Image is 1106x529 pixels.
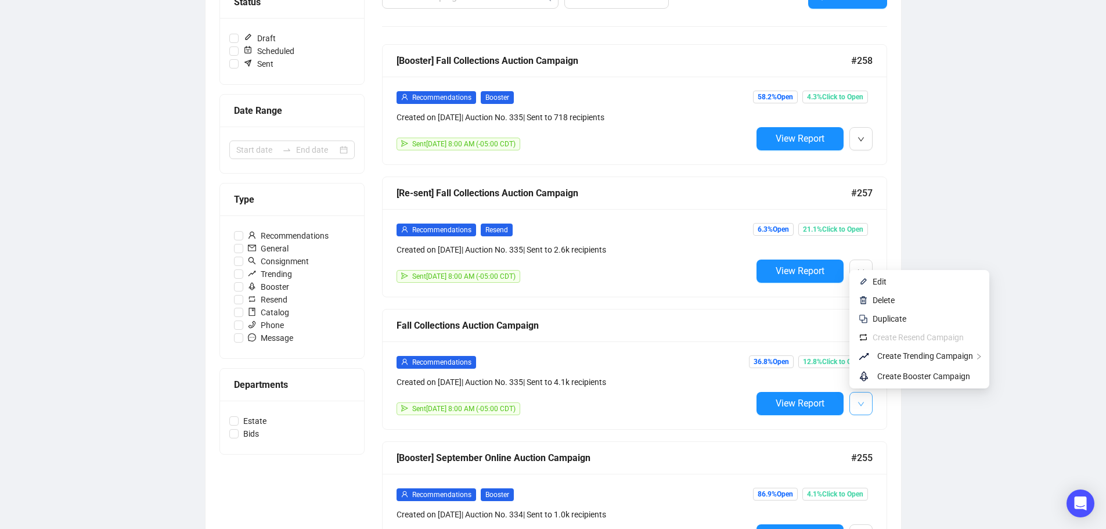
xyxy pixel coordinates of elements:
[397,508,752,521] div: Created on [DATE] | Auction No. 334 | Sent to 1.0k recipients
[859,333,868,342] img: retweet.svg
[412,272,516,280] span: Sent [DATE] 8:00 AM (-05:00 CDT)
[397,53,851,68] div: [Booster] Fall Collections Auction Campaign
[397,243,752,256] div: Created on [DATE] | Auction No. 335 | Sent to 2.6k recipients
[401,226,408,233] span: user
[412,93,471,102] span: Recommendations
[859,277,868,286] img: svg+xml;base64,PHN2ZyB4bWxucz0iaHR0cDovL3d3dy53My5vcmcvMjAwMC9zdmciIHhtbG5zOnhsaW5rPSJodHRwOi8vd3...
[873,296,895,305] span: Delete
[243,319,289,332] span: Phone
[248,308,256,316] span: book
[858,136,864,143] span: down
[239,32,280,45] span: Draft
[753,91,798,103] span: 58.2% Open
[753,223,794,236] span: 6.3% Open
[236,143,278,156] input: Start date
[234,103,350,118] div: Date Range
[481,488,514,501] span: Booster
[282,145,291,154] span: swap-right
[248,282,256,290] span: rocket
[243,332,298,344] span: Message
[1067,490,1094,517] div: Open Intercom Messenger
[481,224,513,236] span: Resend
[397,111,752,124] div: Created on [DATE] | Auction No. 335 | Sent to 718 recipients
[859,296,868,305] img: svg+xml;base64,PHN2ZyB4bWxucz0iaHR0cDovL3d3dy53My5vcmcvMjAwMC9zdmciIHhtbG5zOnhsaW5rPSJodHRwOi8vd3...
[382,309,887,430] a: Fall Collections Auction Campaign#256userRecommendationsCreated on [DATE]| Auction No. 335| Sent ...
[776,133,824,144] span: View Report
[975,353,982,360] span: right
[397,451,851,465] div: [Booster] September Online Auction Campaign
[401,140,408,147] span: send
[851,186,873,200] span: #257
[248,321,256,329] span: phone
[239,415,271,427] span: Estate
[296,143,337,156] input: End date
[243,293,292,306] span: Resend
[401,405,408,412] span: send
[412,226,471,234] span: Recommendations
[858,268,864,275] span: down
[243,280,294,293] span: Booster
[397,186,851,200] div: [Re-sent] Fall Collections Auction Campaign
[282,145,291,154] span: to
[397,318,851,333] div: Fall Collections Auction Campaign
[401,93,408,100] span: user
[248,269,256,278] span: rise
[248,257,256,265] span: search
[401,272,408,279] span: send
[412,140,516,148] span: Sent [DATE] 8:00 AM (-05:00 CDT)
[756,260,844,283] button: View Report
[234,377,350,392] div: Departments
[873,333,964,342] span: Create Resend Campaign
[243,255,314,268] span: Consignment
[859,350,873,364] span: rise
[776,265,824,276] span: View Report
[858,401,864,408] span: down
[239,427,264,440] span: Bids
[239,45,299,57] span: Scheduled
[798,223,868,236] span: 21.1% Click to Open
[248,244,256,252] span: mail
[412,491,471,499] span: Recommendations
[851,451,873,465] span: #255
[412,405,516,413] span: Sent [DATE] 8:00 AM (-05:00 CDT)
[802,488,868,501] span: 4.1% Click to Open
[239,57,278,70] span: Sent
[412,358,471,366] span: Recommendations
[248,231,256,239] span: user
[243,242,293,255] span: General
[859,369,873,383] span: rocket
[859,314,868,323] img: svg+xml;base64,PHN2ZyB4bWxucz0iaHR0cDovL3d3dy53My5vcmcvMjAwMC9zdmciIHdpZHRoPSIyNCIgaGVpZ2h0PSIyNC...
[248,295,256,303] span: retweet
[243,268,297,280] span: Trending
[401,358,408,365] span: user
[851,53,873,68] span: #258
[753,488,798,501] span: 86.9% Open
[749,355,794,368] span: 36.8% Open
[382,177,887,297] a: [Re-sent] Fall Collections Auction Campaign#257userRecommendationsResendCreated on [DATE]| Auctio...
[877,372,970,381] span: Create Booster Campaign
[382,44,887,165] a: [Booster] Fall Collections Auction Campaign#258userRecommendationsBoosterCreated on [DATE]| Aucti...
[873,277,887,286] span: Edit
[877,351,973,361] span: Create Trending Campaign
[248,333,256,341] span: message
[873,314,906,323] span: Duplicate
[798,355,868,368] span: 12.8% Click to Open
[243,229,333,242] span: Recommendations
[802,91,868,103] span: 4.3% Click to Open
[756,127,844,150] button: View Report
[397,376,752,388] div: Created on [DATE] | Auction No. 335 | Sent to 4.1k recipients
[776,398,824,409] span: View Report
[481,91,514,104] span: Booster
[234,192,350,207] div: Type
[243,306,294,319] span: Catalog
[401,491,408,498] span: user
[756,392,844,415] button: View Report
